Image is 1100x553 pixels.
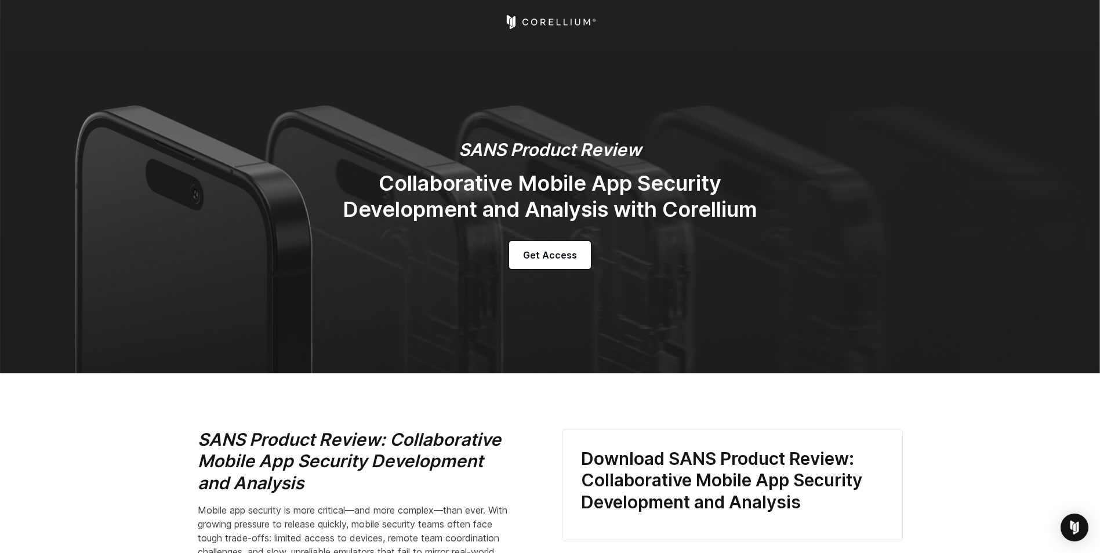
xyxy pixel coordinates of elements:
span: Get Access [523,248,577,262]
div: Open Intercom Messenger [1061,514,1088,541]
h2: Collaborative Mobile App Security Development and Analysis with Corellium [318,170,782,223]
h3: Download SANS Product Review: Collaborative Mobile App Security Development and Analysis [581,448,884,514]
a: Corellium Home [504,15,596,29]
i: SANS Product Review: Collaborative Mobile App Security Development and Analysis [198,429,501,493]
a: Get Access [509,241,591,269]
em: SANS Product Review [459,139,641,160]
